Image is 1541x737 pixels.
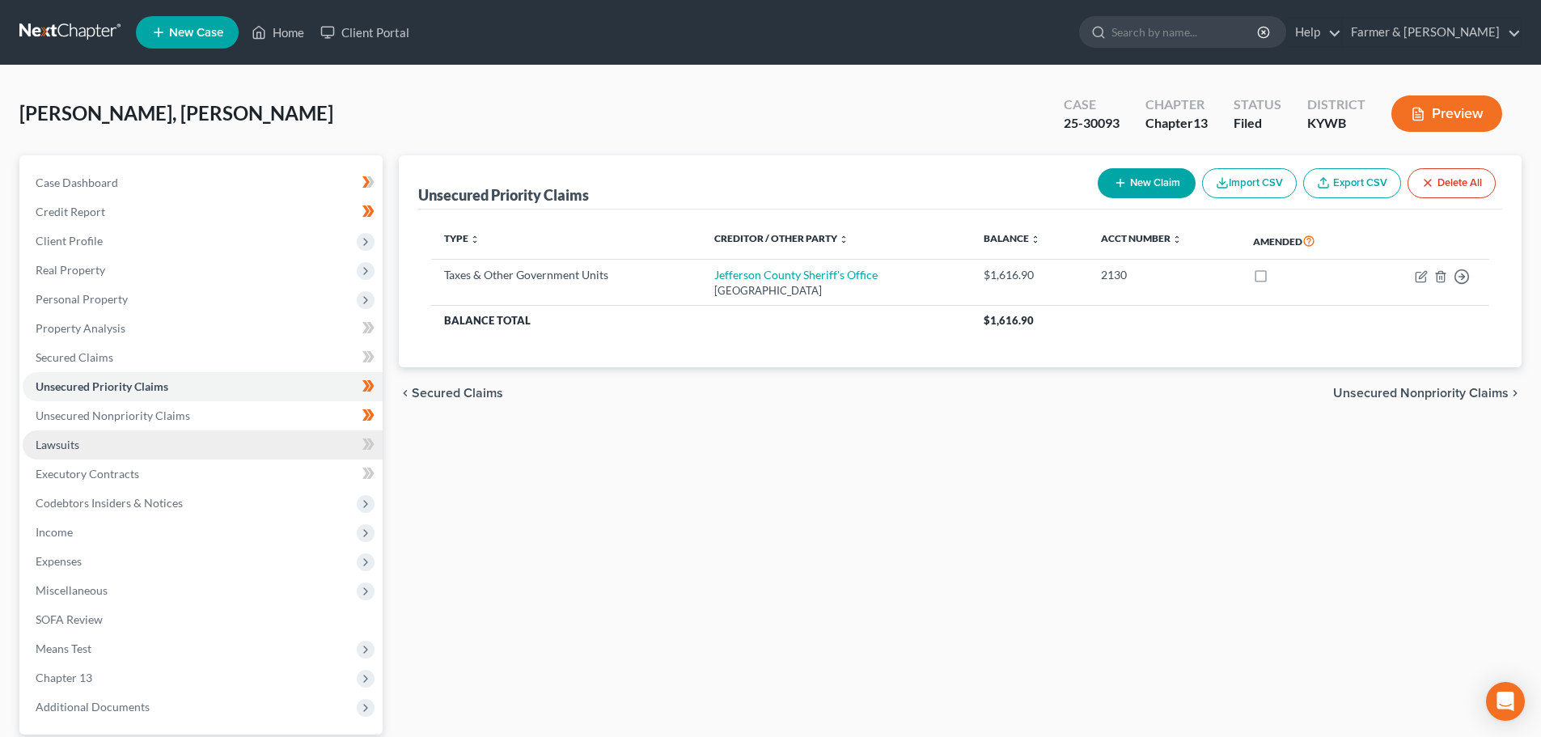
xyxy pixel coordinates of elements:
[169,27,223,39] span: New Case
[36,525,73,539] span: Income
[23,197,383,227] a: Credit Report
[36,467,139,481] span: Executory Contracts
[470,235,480,244] i: unfold_more
[36,263,105,277] span: Real Property
[36,350,113,364] span: Secured Claims
[23,460,383,489] a: Executory Contracts
[1343,18,1521,47] a: Farmer & [PERSON_NAME]
[1064,114,1120,133] div: 25-30093
[714,268,878,282] a: Jefferson County Sheriff's Office
[36,234,103,248] span: Client Profile
[1333,387,1509,400] span: Unsecured Nonpriority Claims
[1333,387,1522,400] button: Unsecured Nonpriority Claims chevron_right
[36,176,118,189] span: Case Dashboard
[36,554,82,568] span: Expenses
[418,185,589,205] div: Unsecured Priority Claims
[23,605,383,634] a: SOFA Review
[1064,95,1120,114] div: Case
[23,343,383,372] a: Secured Claims
[1111,17,1259,47] input: Search by name...
[1031,235,1040,244] i: unfold_more
[36,612,103,626] span: SOFA Review
[36,642,91,655] span: Means Test
[1408,168,1496,198] button: Delete All
[36,205,105,218] span: Credit Report
[19,101,333,125] span: [PERSON_NAME], [PERSON_NAME]
[1101,232,1182,244] a: Acct Number unfold_more
[1240,222,1365,260] th: Amended
[36,496,183,510] span: Codebtors Insiders & Notices
[1234,95,1281,114] div: Status
[23,401,383,430] a: Unsecured Nonpriority Claims
[1193,115,1208,130] span: 13
[36,583,108,597] span: Miscellaneous
[714,232,849,244] a: Creditor / Other Party unfold_more
[984,267,1075,283] div: $1,616.90
[1303,168,1401,198] a: Export CSV
[1098,168,1196,198] button: New Claim
[36,438,79,451] span: Lawsuits
[23,372,383,401] a: Unsecured Priority Claims
[312,18,417,47] a: Client Portal
[839,235,849,244] i: unfold_more
[1391,95,1502,132] button: Preview
[36,671,92,684] span: Chapter 13
[23,430,383,460] a: Lawsuits
[984,314,1034,327] span: $1,616.90
[431,306,971,335] th: Balance Total
[1287,18,1341,47] a: Help
[1234,114,1281,133] div: Filed
[1172,235,1182,244] i: unfold_more
[23,168,383,197] a: Case Dashboard
[1145,95,1208,114] div: Chapter
[714,283,958,299] div: [GEOGRAPHIC_DATA]
[243,18,312,47] a: Home
[1509,387,1522,400] i: chevron_right
[1202,168,1297,198] button: Import CSV
[412,387,503,400] span: Secured Claims
[36,409,190,422] span: Unsecured Nonpriority Claims
[444,267,688,283] div: Taxes & Other Government Units
[36,379,168,393] span: Unsecured Priority Claims
[1486,682,1525,721] div: Open Intercom Messenger
[36,292,128,306] span: Personal Property
[23,314,383,343] a: Property Analysis
[444,232,480,244] a: Type unfold_more
[984,232,1040,244] a: Balance unfold_more
[1145,114,1208,133] div: Chapter
[399,387,503,400] button: chevron_left Secured Claims
[399,387,412,400] i: chevron_left
[36,700,150,714] span: Additional Documents
[1307,114,1365,133] div: KYWB
[1307,95,1365,114] div: District
[1101,267,1227,283] div: 2130
[36,321,125,335] span: Property Analysis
